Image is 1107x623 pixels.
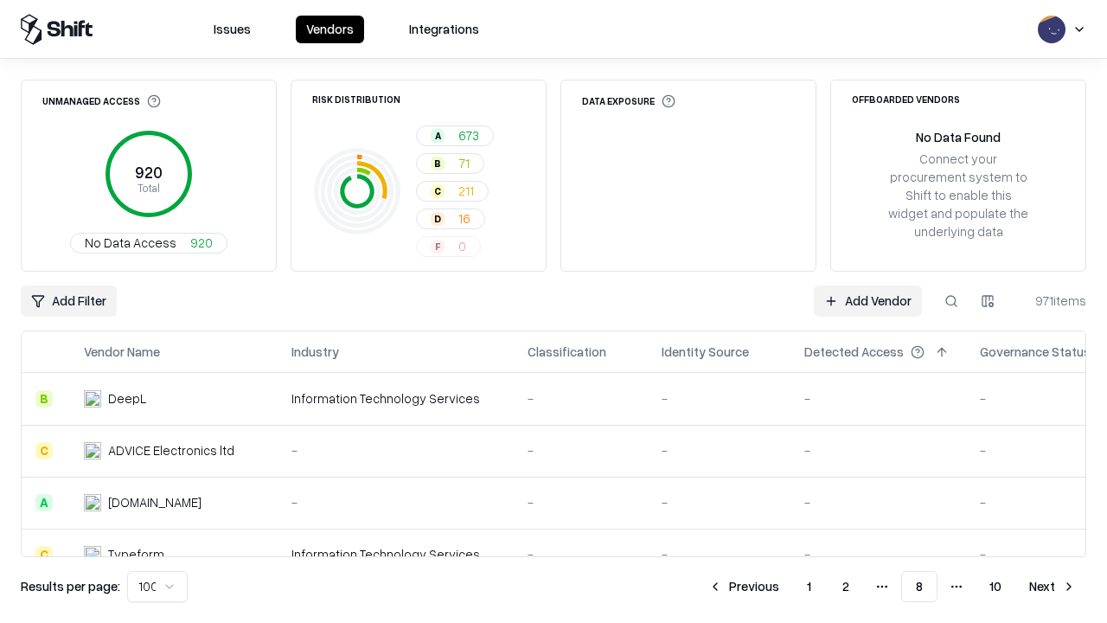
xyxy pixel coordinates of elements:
img: DeepL [84,390,101,408]
div: - [528,545,634,563]
span: 673 [458,126,479,145]
div: - [291,493,500,511]
div: Data Exposure [582,94,675,108]
button: B71 [416,153,484,174]
div: Information Technology Services [291,389,500,408]
div: C [431,184,445,198]
span: 71 [458,154,470,172]
div: C [35,546,53,563]
span: 920 [190,234,213,252]
span: 16 [458,209,470,228]
div: Identity Source [662,343,749,361]
div: Information Technology Services [291,545,500,563]
button: No Data Access920 [70,233,227,254]
div: Offboarded Vendors [852,94,960,104]
div: - [528,389,634,408]
div: Industry [291,343,339,361]
button: Issues [203,16,261,43]
div: 971 items [1017,292,1086,310]
div: Typeform [108,545,164,563]
button: 10 [976,571,1015,602]
button: C211 [416,181,489,202]
div: - [804,389,952,408]
div: A [35,494,53,511]
div: C [35,442,53,459]
button: Integrations [399,16,490,43]
button: Add Filter [21,286,117,317]
img: Typeform [84,546,101,563]
div: - [662,545,777,563]
div: D [431,212,445,226]
button: Next [1019,571,1086,602]
div: - [291,441,500,459]
button: D16 [416,209,485,229]
div: Vendor Name [84,343,160,361]
button: 1 [793,571,825,602]
div: - [804,441,952,459]
a: Add Vendor [814,286,922,317]
tspan: Total [138,181,160,195]
div: - [804,493,952,511]
div: - [804,545,952,563]
div: Governance Status [980,343,1091,361]
button: Vendors [296,16,364,43]
div: Unmanaged Access [42,94,161,108]
div: - [662,493,777,511]
div: - [528,441,634,459]
div: Connect your procurement system to Shift to enable this widget and populate the underlying data [886,150,1030,241]
img: cybersafe.co.il [84,494,101,511]
div: [DOMAIN_NAME] [108,493,202,511]
div: DeepL [108,389,146,408]
div: - [662,441,777,459]
button: 8 [901,571,937,602]
div: A [431,129,445,143]
div: B [35,390,53,408]
div: Risk Distribution [312,94,400,104]
div: - [528,493,634,511]
button: 2 [829,571,863,602]
div: No Data Found [916,128,1001,146]
tspan: 920 [135,163,163,182]
span: No Data Access [85,234,176,252]
div: Detected Access [804,343,904,361]
div: - [662,389,777,408]
div: B [431,157,445,170]
nav: pagination [698,571,1086,602]
div: ADVICE Electronics ltd [108,441,234,459]
img: ADVICE Electronics ltd [84,442,101,459]
div: Classification [528,343,606,361]
button: A673 [416,125,494,146]
span: 211 [458,182,474,200]
p: Results per page: [21,577,120,595]
button: Previous [698,571,790,602]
